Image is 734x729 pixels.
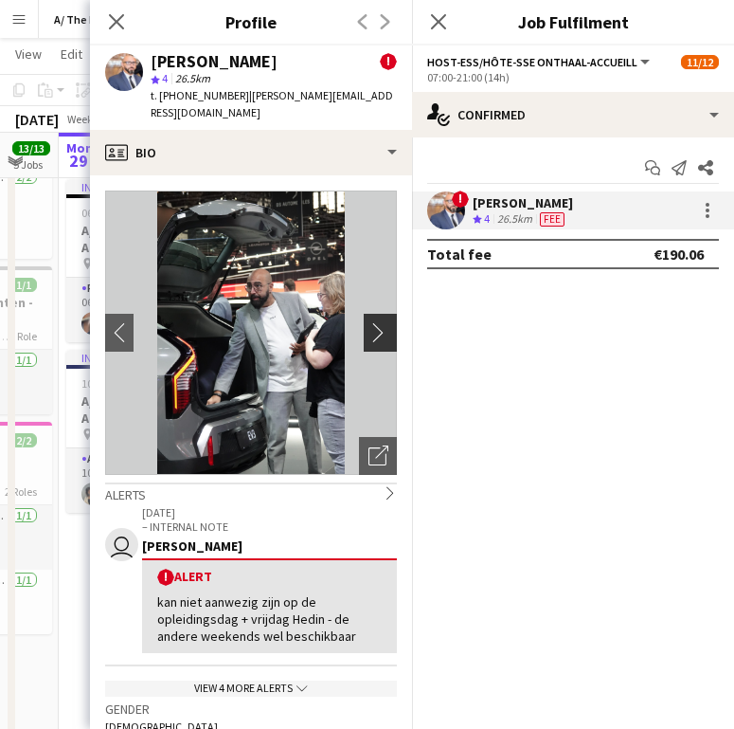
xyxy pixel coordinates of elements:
div: Crew has different fees then in role [536,211,568,228]
div: Bio [90,130,412,175]
app-card-role: All Round medewerker/collaborateur1/110:00-15:30 (5h30m)Noa Desart [66,448,278,513]
span: Fee [540,212,564,227]
div: Alerts [105,483,397,503]
div: €190.06 [653,245,704,264]
span: 13/13 [12,141,50,155]
span: 11/12 [681,55,719,69]
span: Mon [66,139,93,156]
span: 06:30-16:00 (9h30m) [81,206,180,220]
button: A/ The Frontline Company - Planning [39,1,255,38]
div: kan niet aanwezig zijn op de opleidingsdag + vrijdag Hedin - de andere weekends wel beschikbaar [157,593,382,646]
div: Alert [157,568,382,586]
div: [PERSON_NAME] [151,53,277,70]
div: [PERSON_NAME] [473,194,573,211]
div: 26.5km [493,211,536,228]
span: Host-ess/Hôte-sse Onthaal-Accueill [427,55,637,69]
button: Host-ess/Hôte-sse Onthaal-Accueill [427,55,653,69]
span: ! [157,569,174,586]
h3: Gender [105,701,397,718]
span: Edit [61,46,82,63]
div: Open photos pop-in [359,437,397,475]
span: 26.5km [171,71,214,85]
div: In progress [66,179,278,194]
h3: Profile [90,9,412,34]
app-job-card: In progress10:00-15:30 (5h30m)1/1A/ The Frontline Company - Administratieve support op TFC Kantoo... [66,350,278,513]
span: ! [380,53,397,70]
h3: A/ VO EVENT - Reynaers Aluminium Bedrijfsevent - PARKING LEVERANCIERS - 29/09 tem 06/10 [66,222,278,256]
div: Confirmed [412,92,734,137]
span: Week 39 [63,112,110,126]
span: 1/1 [10,278,37,292]
span: 4 [162,71,168,85]
span: 29 [63,150,93,172]
img: Crew avatar or photo [105,191,397,475]
span: t. [PHONE_NUMBER] [151,88,249,102]
div: In progress [66,350,278,365]
span: | [PERSON_NAME][EMAIL_ADDRESS][DOMAIN_NAME] [151,88,393,119]
p: – INTERNAL NOTE [142,519,397,534]
div: View 4 more alerts [105,681,397,697]
span: 2/2 [10,433,37,447]
span: 4 [484,211,490,226]
span: 2 Roles [5,484,37,499]
div: 07:00-21:00 (14h) [427,70,719,84]
app-job-card: In progress06:30-16:00 (9h30m)1/1A/ VO EVENT - Reynaers Aluminium Bedrijfsevent - PARKING LEVERAN... [66,179,278,342]
h3: Job Fulfilment [412,9,734,34]
a: Edit [53,42,90,66]
span: 10:00-15:30 (5h30m) [81,376,180,391]
div: 5 Jobs [13,157,49,172]
span: View [15,46,42,63]
div: [DATE] [15,110,59,129]
app-card-role: Parkinghost1/106:30-16:00 (9h30m)![PERSON_NAME] [66,278,278,342]
h3: A/ The Frontline Company - Administratieve support op TFC Kantoor [66,392,278,427]
a: View [8,42,49,66]
div: Total fee [427,245,492,264]
div: [PERSON_NAME] [142,538,397,555]
span: 1 Role [9,329,37,343]
p: [DATE] [142,505,397,519]
span: ! [452,191,469,208]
